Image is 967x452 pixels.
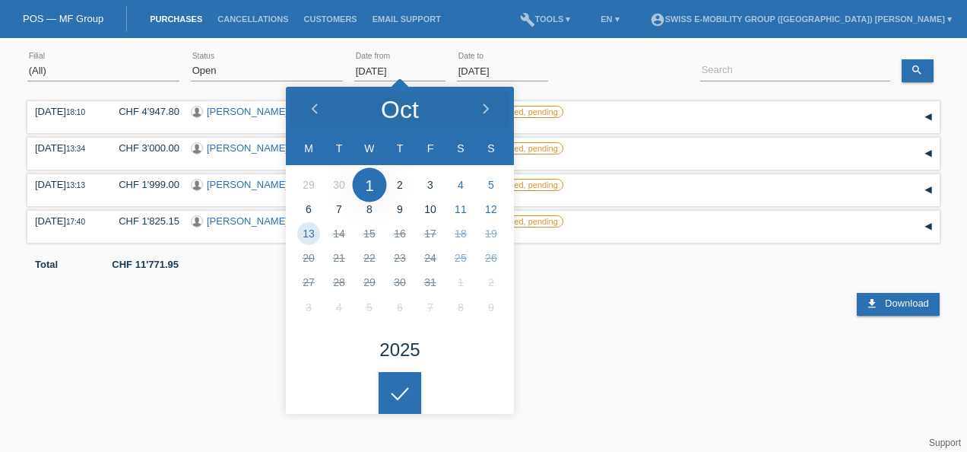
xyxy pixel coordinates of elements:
[857,293,939,316] a: download Download
[512,14,579,24] a: buildTools ▾
[379,341,420,359] div: 2025
[917,106,940,129] div: expand/collapse
[210,14,296,24] a: Cancellations
[142,14,210,24] a: Purchases
[902,59,934,82] a: search
[207,215,288,227] a: [PERSON_NAME]
[917,215,940,238] div: expand/collapse
[207,142,288,154] a: [PERSON_NAME]
[929,438,961,448] a: Support
[365,14,449,24] a: Email Support
[885,298,929,309] span: Download
[917,179,940,202] div: expand/collapse
[107,179,179,190] div: CHF 1'999.00
[66,108,85,116] span: 18:10
[66,145,85,153] span: 13:34
[207,179,288,190] a: [PERSON_NAME]
[112,259,179,270] b: CHF 11'771.95
[35,106,96,117] div: [DATE]
[472,179,563,191] label: unconfirmed, pending
[35,179,96,190] div: [DATE]
[107,142,179,154] div: CHF 3'000.00
[107,106,179,117] div: CHF 4'947.80
[35,142,96,154] div: [DATE]
[472,142,563,154] label: unconfirmed, pending
[381,97,419,122] div: Oct
[520,12,535,27] i: build
[23,13,103,24] a: POS — MF Group
[472,215,563,228] label: unconfirmed, pending
[866,298,878,310] i: download
[35,259,58,270] b: Total
[911,64,923,76] i: search
[296,14,365,24] a: Customers
[917,142,940,165] div: expand/collapse
[472,106,563,118] label: unconfirmed, pending
[593,14,626,24] a: EN ▾
[107,215,179,227] div: CHF 1'825.15
[66,181,85,189] span: 13:13
[35,215,96,227] div: [DATE]
[207,106,288,117] a: [PERSON_NAME]
[66,218,85,226] span: 17:40
[642,14,959,24] a: account_circleSwiss E-Mobility Group ([GEOGRAPHIC_DATA]) [PERSON_NAME] ▾
[650,12,665,27] i: account_circle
